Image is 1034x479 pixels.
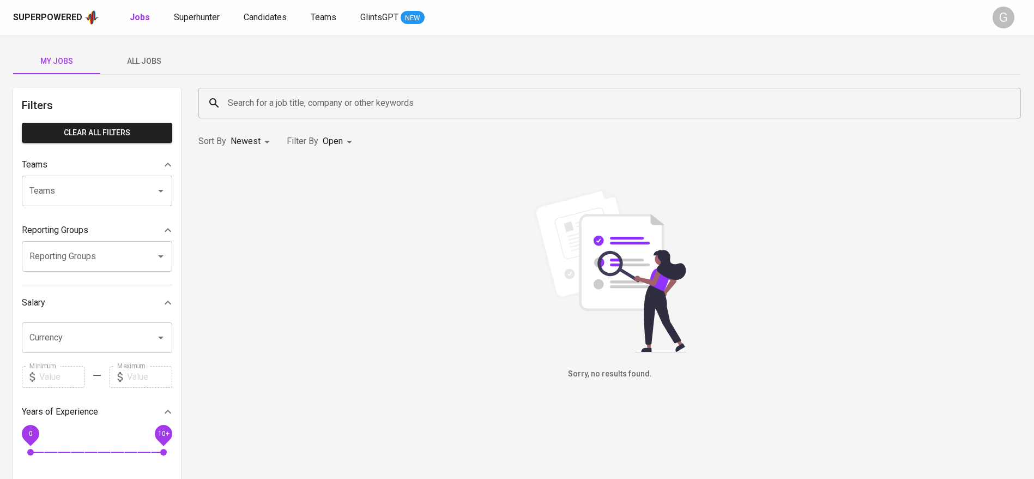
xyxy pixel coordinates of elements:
[153,249,168,264] button: Open
[130,11,152,25] a: Jobs
[22,97,172,114] h6: Filters
[153,330,168,345] button: Open
[993,7,1014,28] div: G
[401,13,425,23] span: NEW
[107,55,181,68] span: All Jobs
[360,11,425,25] a: GlintsGPT NEW
[22,224,88,237] p: Reporting Groups
[153,183,168,199] button: Open
[198,135,226,148] p: Sort By
[84,9,99,26] img: app logo
[198,368,1021,380] h6: Sorry, no results found.
[22,158,47,171] p: Teams
[20,55,94,68] span: My Jobs
[528,189,692,352] img: file_searching.svg
[28,429,32,437] span: 0
[22,292,172,314] div: Salary
[22,123,172,143] button: Clear All filters
[323,136,343,146] span: Open
[22,219,172,241] div: Reporting Groups
[244,12,287,22] span: Candidates
[130,12,150,22] b: Jobs
[311,11,338,25] a: Teams
[127,366,172,388] input: Value
[174,12,220,22] span: Superhunter
[13,11,82,24] div: Superpowered
[22,401,172,423] div: Years of Experience
[174,11,222,25] a: Superhunter
[22,296,45,309] p: Salary
[22,405,98,418] p: Years of Experience
[13,9,99,26] a: Superpoweredapp logo
[311,12,336,22] span: Teams
[22,154,172,176] div: Teams
[231,131,274,152] div: Newest
[158,429,169,437] span: 10+
[231,135,261,148] p: Newest
[360,12,398,22] span: GlintsGPT
[39,366,84,388] input: Value
[244,11,289,25] a: Candidates
[323,131,356,152] div: Open
[287,135,318,148] p: Filter By
[31,126,164,140] span: Clear All filters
